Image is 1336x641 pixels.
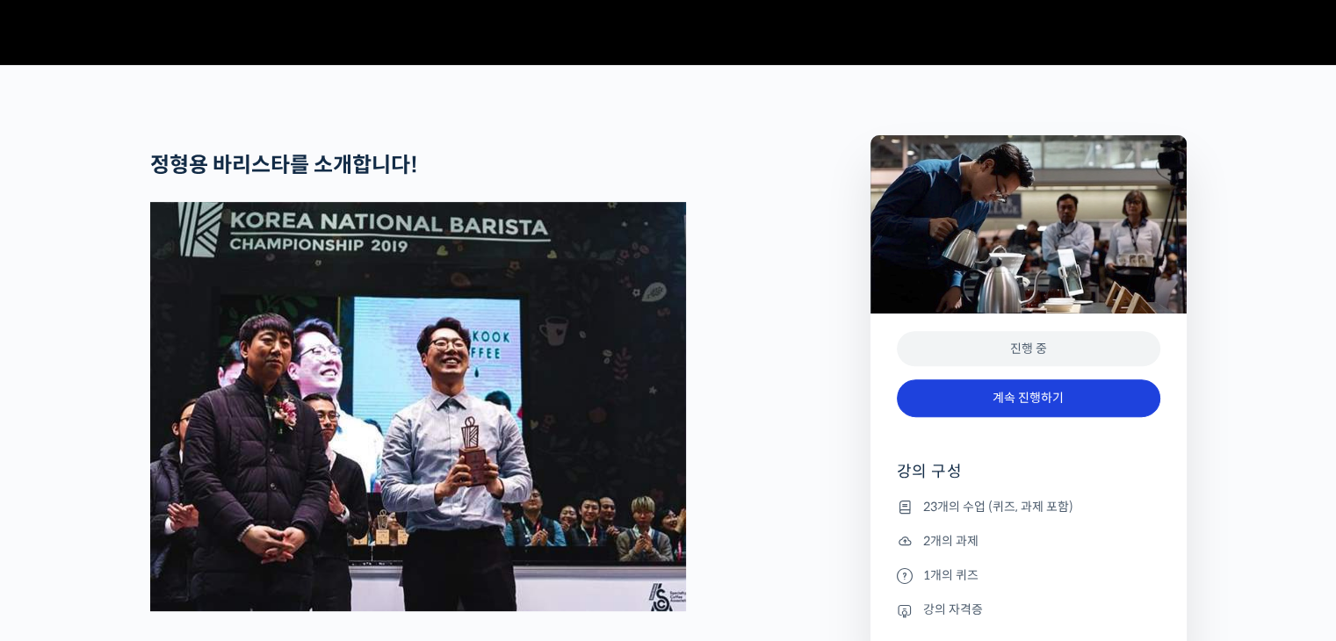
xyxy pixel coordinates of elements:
[897,379,1160,417] a: 계속 진행하기
[897,461,1160,496] h4: 강의 구성
[5,495,116,539] a: 홈
[897,530,1160,551] li: 2개의 과제
[897,496,1160,517] li: 23개의 수업 (퀴즈, 과제 포함)
[897,600,1160,621] li: 강의 자격증
[897,331,1160,367] div: 진행 중
[161,522,182,537] span: 대화
[897,565,1160,586] li: 1개의 퀴즈
[150,152,418,178] strong: 정형용 바리스타를 소개합니다!
[116,495,227,539] a: 대화
[227,495,337,539] a: 설정
[55,522,66,536] span: 홈
[271,522,292,536] span: 설정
